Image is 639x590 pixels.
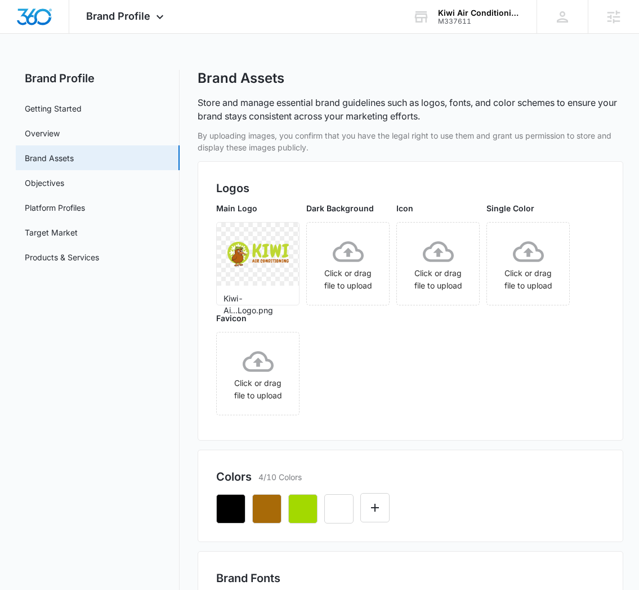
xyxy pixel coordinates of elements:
button: Remove [288,494,318,524]
p: Kiwi-Ai...Logo.png [224,292,292,316]
p: Single Color [486,202,570,214]
span: Click or drag file to upload [217,332,299,415]
h2: Brand Profile [16,70,180,87]
a: Getting Started [25,103,82,114]
img: User uploaded logo [227,242,289,266]
a: Overview [25,127,60,139]
a: Objectives [25,177,64,189]
button: Remove [216,494,245,524]
p: By uploading images, you confirm that you have the legal right to use them and grant us permissio... [198,130,623,153]
p: Store and manage essential brand guidelines such as logos, fonts, and color schemes to ensure you... [198,96,623,123]
button: Remove [324,494,354,524]
h1: Brand Assets [198,70,284,87]
h2: Logos [216,180,604,197]
p: Main Logo [216,202,300,214]
p: Dark Background [306,202,390,214]
span: Click or drag file to upload [397,223,479,305]
span: Click or drag file to upload [487,223,569,305]
p: 4/10 Colors [258,471,302,483]
div: account name [438,8,520,17]
p: Favicon [216,312,300,324]
a: Target Market [25,227,78,238]
h2: Colors [216,468,252,485]
button: Remove [252,494,281,524]
div: Click or drag file to upload [217,346,299,402]
h2: Brand Fonts [216,570,604,587]
a: Platform Profiles [25,202,85,214]
p: Icon [396,202,480,214]
a: Brand Assets [25,152,74,164]
div: Click or drag file to upload [397,236,479,292]
div: Click or drag file to upload [307,236,389,292]
span: Click or drag file to upload [307,223,389,305]
div: account id [438,17,520,25]
button: Edit Color [360,493,390,522]
span: Brand Profile [86,10,150,22]
div: Click or drag file to upload [487,236,569,292]
a: Products & Services [25,251,99,263]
